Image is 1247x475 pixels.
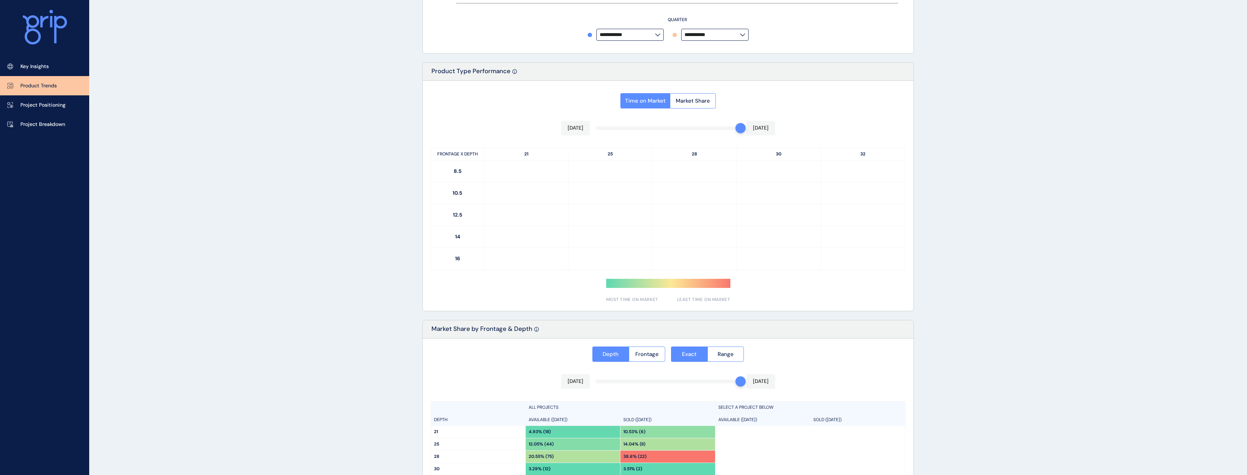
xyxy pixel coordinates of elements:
[20,121,65,128] p: Project Breakdown
[592,347,629,362] button: Depth
[623,441,646,447] p: 14.04% (8)
[529,466,551,472] p: 3.29% (12)
[529,417,567,423] p: AVAILABLE ([DATE])
[623,454,647,460] p: 38.6% (22)
[434,454,522,460] p: 28
[707,347,744,362] button: Range
[623,417,651,423] p: SOLD ([DATE])
[434,466,522,472] p: 30
[20,102,66,109] p: Project Positioning
[431,325,532,338] p: Market Share by Frontage & Depth
[635,351,659,358] span: Frontage
[623,429,646,435] p: 10.53% (6)
[718,417,757,423] p: AVAILABLE ([DATE])
[623,466,642,472] p: 3.51% (2)
[20,82,57,90] p: Product Trends
[434,429,522,435] p: 21
[529,404,559,411] p: ALL PROJECTS
[718,404,774,411] p: SELECT A PROJECT BELOW
[529,441,554,447] p: 12.05% (44)
[813,417,841,423] p: SOLD ([DATE])
[718,351,734,358] span: Range
[20,63,49,70] p: Key Insights
[603,351,619,358] span: Depth
[434,417,447,423] p: DEPTH
[529,454,554,460] p: 20.55% (75)
[671,347,707,362] button: Exact
[568,378,583,385] p: [DATE]
[682,351,696,358] span: Exact
[529,429,551,435] p: 4.93% (18)
[434,441,522,447] p: 25
[431,67,510,80] p: Product Type Performance
[753,378,769,385] p: [DATE]
[629,347,666,362] button: Frontage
